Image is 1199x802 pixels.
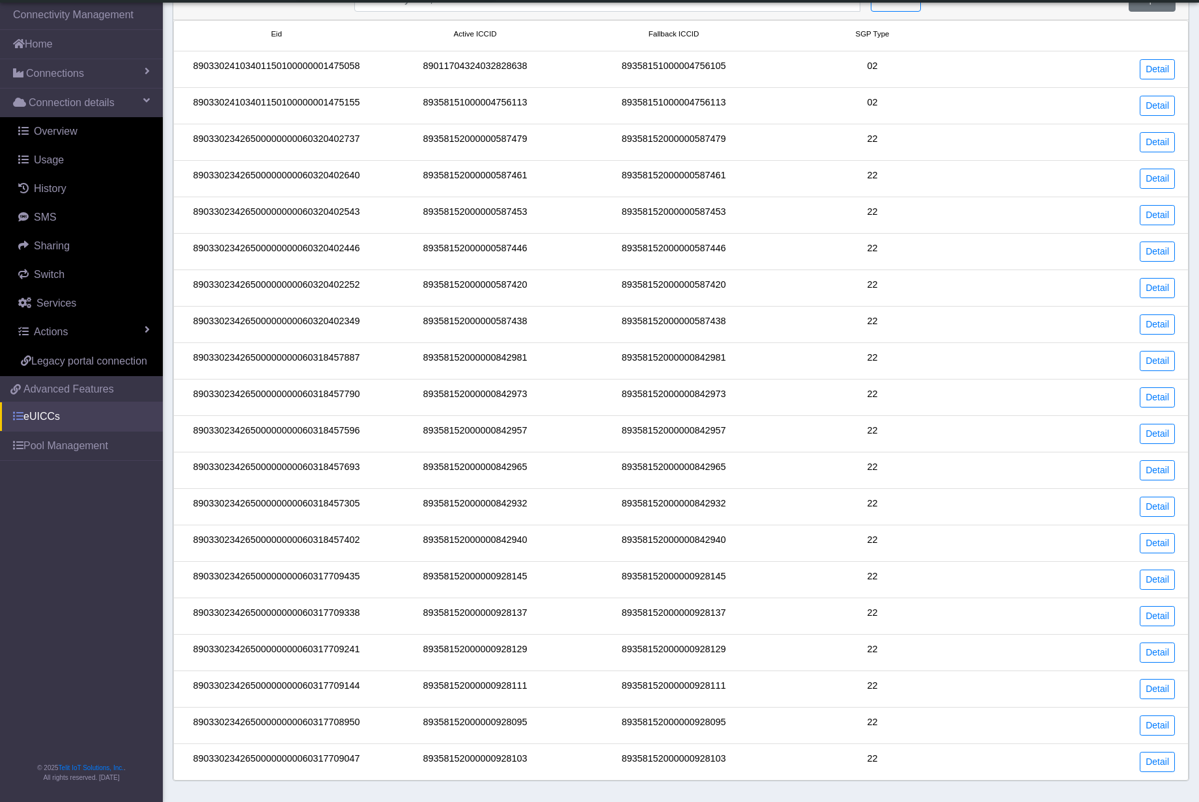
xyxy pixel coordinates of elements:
a: SMS [5,203,163,232]
div: 22 [773,132,972,152]
div: 22 [773,424,972,444]
div: 89358152000000587461 [376,169,574,189]
span: Sharing [34,240,70,251]
a: Services [5,289,163,318]
div: 89358152000000928111 [574,679,773,699]
div: 89358152000000842932 [574,497,773,517]
div: 89033023426500000000060318457596 [177,424,376,444]
div: 22 [773,351,972,371]
a: Detail [1140,643,1175,663]
div: 89358152000000842932 [376,497,574,517]
div: 89358152000000587446 [574,242,773,262]
span: Eid [271,29,282,40]
div: 89358151000004756113 [376,96,574,116]
div: 89033023426500000000060317709241 [177,643,376,663]
span: Usage [34,154,64,165]
span: History [34,183,66,194]
div: 89358152000000587453 [574,205,773,225]
div: 89033023426500000000060317709435 [177,570,376,590]
span: Actions [34,326,68,337]
div: 22 [773,387,972,408]
div: 89033023426500000000060318457693 [177,460,376,480]
div: 89358152000000928137 [574,606,773,626]
div: 89358152000000587453 [376,205,574,225]
a: Switch [5,260,163,289]
a: Detail [1140,314,1175,335]
div: 89033023426500000000060317708950 [177,715,376,736]
div: 89358152000000842981 [574,351,773,371]
div: 89358152000000587446 [376,242,574,262]
div: 89358152000000928103 [376,752,574,772]
span: Overview [34,126,78,137]
div: 89033024103401150100000001475155 [177,96,376,116]
div: 22 [773,752,972,772]
span: SMS [34,212,57,223]
span: Services [36,297,76,309]
div: 89358152000000842965 [574,460,773,480]
a: Detail [1140,387,1175,408]
span: Legacy portal connection [31,355,147,366]
div: 89358152000000842940 [376,533,574,553]
a: Detail [1140,424,1175,444]
a: Detail [1140,132,1175,152]
div: 89358152000000928095 [376,715,574,736]
div: 02 [773,96,972,116]
a: Detail [1140,205,1175,225]
a: Actions [5,318,163,346]
a: Detail [1140,460,1175,480]
div: 89358152000000928137 [376,606,574,626]
span: SGP Type [855,29,889,40]
div: 22 [773,679,972,699]
div: 89358152000000928129 [574,643,773,663]
a: Detail [1140,59,1175,79]
a: Detail [1140,570,1175,590]
div: 89358152000000587420 [574,278,773,298]
div: 89033024103401150100000001475058 [177,59,376,79]
a: Detail [1140,497,1175,517]
div: 22 [773,606,972,626]
div: 89358152000000842965 [376,460,574,480]
a: Telit IoT Solutions, Inc. [59,764,124,771]
div: 22 [773,169,972,189]
div: 89358152000000928103 [574,752,773,772]
div: 89033023426500000000060318457305 [177,497,376,517]
a: Detail [1140,715,1175,736]
div: 89033023426500000000060320402543 [177,205,376,225]
a: Detail [1140,96,1175,116]
a: Sharing [5,232,163,260]
div: 89358152000000928145 [574,570,773,590]
div: 89358152000000842940 [574,533,773,553]
div: 89033023426500000000060320402640 [177,169,376,189]
div: 89033023426500000000060320402737 [177,132,376,152]
div: 89033023426500000000060318457790 [177,387,376,408]
a: Usage [5,146,163,174]
a: History [5,174,163,203]
span: Connections [26,66,84,81]
div: 89358152000000928145 [376,570,574,590]
div: 22 [773,205,972,225]
div: 22 [773,643,972,663]
a: Detail [1140,533,1175,553]
div: 89358152000000587438 [376,314,574,335]
div: 89358152000000842973 [376,387,574,408]
a: Detail [1140,606,1175,626]
a: Detail [1140,679,1175,699]
div: 89358152000000842973 [574,387,773,408]
div: 89358152000000587479 [574,132,773,152]
div: 22 [773,533,972,553]
div: 89033023426500000000060317709144 [177,679,376,699]
div: 89358152000000842957 [376,424,574,444]
a: Overview [5,117,163,146]
div: 89358151000004756113 [574,96,773,116]
div: 89358152000000587461 [574,169,773,189]
div: 22 [773,715,972,736]
div: 89033023426500000000060320402252 [177,278,376,298]
div: 89358152000000928129 [376,643,574,663]
a: Detail [1140,242,1175,262]
div: 89358151000004756105 [574,59,773,79]
div: 89358152000000587438 [574,314,773,335]
div: 22 [773,570,972,590]
div: 89033023426500000000060317709047 [177,752,376,772]
div: 89033023426500000000060318457887 [177,351,376,371]
div: 89358152000000842957 [574,424,773,444]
